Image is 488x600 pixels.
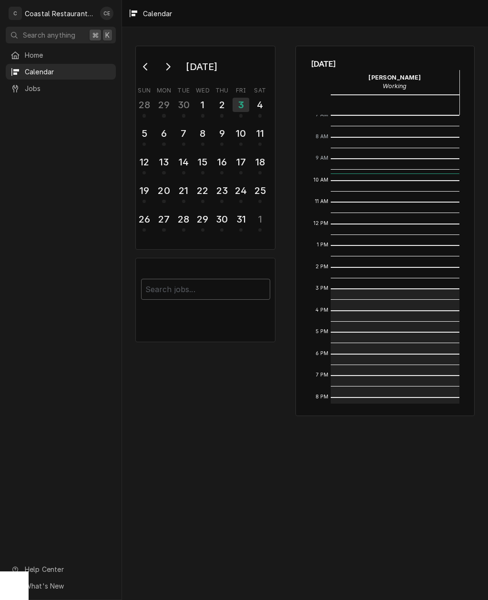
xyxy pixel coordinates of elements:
a: Calendar [6,64,116,80]
div: 1 [195,98,210,112]
span: 7 PM [314,371,331,379]
div: 10 [234,126,248,141]
div: 7 [176,126,191,141]
div: 21 [176,183,191,198]
div: 9 [214,126,229,141]
div: 13 [156,155,171,169]
span: 5 PM [313,328,331,336]
span: 3 PM [313,285,331,292]
div: 12 [137,155,152,169]
div: 28 [137,98,152,112]
a: Home [6,47,116,63]
span: 2 PM [313,263,331,271]
div: 11 [253,126,267,141]
span: ⌘ [92,30,99,40]
th: Wednesday [193,83,212,95]
span: Jobs [25,83,111,93]
div: 24 [234,183,248,198]
div: 29 [195,212,210,226]
div: 30 [176,98,191,112]
div: Coastal Restaurant Repair [25,9,95,19]
div: Carlos Espin's Avatar [100,7,113,20]
th: Monday [154,83,174,95]
div: Calendar Day Picker [135,46,275,250]
div: 29 [156,98,171,112]
a: Go to Help Center [6,561,116,577]
div: 31 [234,212,248,226]
span: 9 AM [313,154,331,162]
div: Calendar Filters [135,258,275,342]
span: Help Center [25,564,110,574]
th: Thursday [213,83,232,95]
div: CE [100,7,113,20]
span: Home [25,50,111,60]
div: 5 [137,126,152,141]
span: 6 PM [313,350,331,357]
div: 1 [253,212,267,226]
div: 2 [214,98,229,112]
div: 25 [253,183,267,198]
div: 14 [176,155,191,169]
div: 8 [195,126,210,141]
div: 16 [214,155,229,169]
span: What's New [25,581,110,591]
span: 11 AM [313,198,331,205]
span: [DATE] [311,58,459,70]
span: Search anything [23,30,75,40]
div: Calendar Calendar [295,46,475,416]
div: 17 [234,155,248,169]
div: 22 [195,183,210,198]
div: 18 [253,155,267,169]
div: 26 [137,212,152,226]
div: 27 [156,212,171,226]
div: Calendar Filters [141,270,270,310]
span: 4 PM [313,306,331,314]
th: Sunday [135,83,154,95]
span: K [105,30,110,40]
div: Carlos Espin - Working [331,70,459,94]
span: 10 AM [311,176,331,184]
strong: [PERSON_NAME] [368,74,421,81]
div: 20 [156,183,171,198]
div: 19 [137,183,152,198]
div: 28 [176,212,191,226]
a: Go to What's New [6,578,116,594]
div: 30 [214,212,229,226]
th: Saturday [251,83,270,95]
span: Calendar [25,67,111,77]
div: 6 [156,126,171,141]
button: Search anything⌘K [6,27,116,43]
div: 23 [214,183,229,198]
button: Go to previous month [136,59,155,74]
span: 7 AM [314,111,331,119]
div: 3 [233,98,249,112]
span: 12 PM [311,220,331,227]
div: 4 [253,98,267,112]
span: 8 PM [313,393,331,401]
th: Tuesday [174,83,193,95]
th: Friday [232,83,251,95]
div: C [9,7,22,20]
div: 15 [195,155,210,169]
button: Go to next month [158,59,177,74]
em: Working [383,82,407,90]
span: 1 PM [315,241,331,249]
span: 8 AM [313,133,331,141]
div: [DATE] [183,59,221,75]
input: Search jobs... [141,279,270,300]
a: Jobs [6,81,116,96]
